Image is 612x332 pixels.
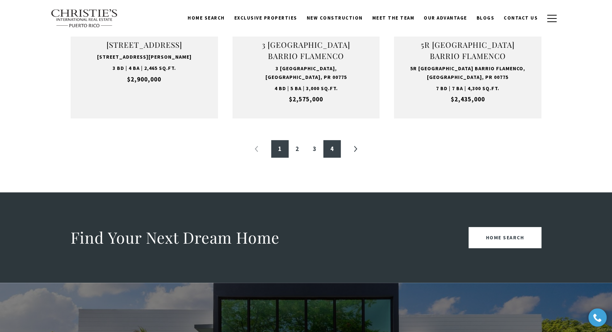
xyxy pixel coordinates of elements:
a: 2 [289,140,306,157]
a: New Construction [302,11,368,25]
a: 3 [306,140,323,157]
h2: Find Your Next Dream Home [71,227,280,248]
span: New Construction [307,15,363,21]
a: 4 [323,140,341,157]
a: Our Advantage [419,11,472,25]
img: Christie's International Real Estate text transparent background [51,9,118,28]
a: » [347,140,364,157]
span: Our Advantage [424,15,467,21]
button: button [542,8,561,29]
a: Meet the Team [368,11,419,25]
a: Exclusive Properties [230,11,302,25]
li: Next page [347,140,364,157]
a: 1 [271,140,289,157]
span: Contact Us [504,15,538,21]
span: Exclusive Properties [234,15,297,21]
a: Home Search [469,227,542,248]
span: Blogs [477,15,495,21]
a: Blogs [472,11,499,25]
a: Home Search [183,11,230,25]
